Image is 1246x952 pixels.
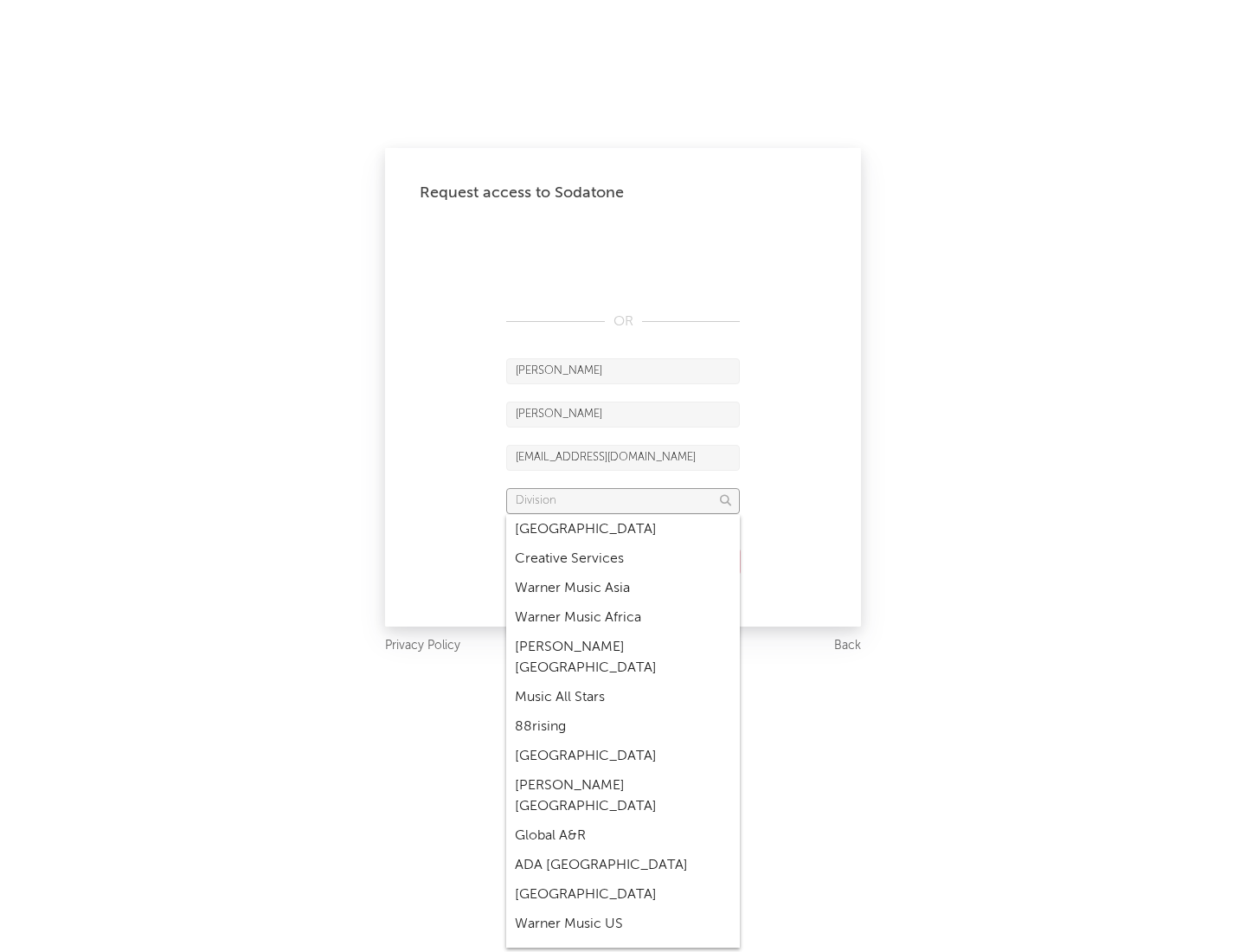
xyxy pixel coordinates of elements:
[506,603,740,633] div: Warner Music Africa
[506,544,740,574] div: Creative Services
[385,635,460,657] a: Privacy Policy
[506,402,740,428] input: Last Name
[506,574,740,603] div: Warner Music Asia
[506,683,740,712] div: Music All Stars
[834,635,861,657] a: Back
[506,910,740,939] div: Warner Music US
[420,183,826,203] div: Request access to Sodatone
[506,742,740,771] div: [GEOGRAPHIC_DATA]
[506,358,740,384] input: First Name
[506,821,740,851] div: Global A&R
[506,712,740,742] div: 88rising
[506,312,740,332] div: OR
[506,880,740,910] div: [GEOGRAPHIC_DATA]
[506,445,740,471] input: Email
[506,771,740,821] div: [PERSON_NAME] [GEOGRAPHIC_DATA]
[506,633,740,683] div: [PERSON_NAME] [GEOGRAPHIC_DATA]
[506,488,740,514] input: Division
[506,515,740,544] div: [GEOGRAPHIC_DATA]
[506,851,740,880] div: ADA [GEOGRAPHIC_DATA]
